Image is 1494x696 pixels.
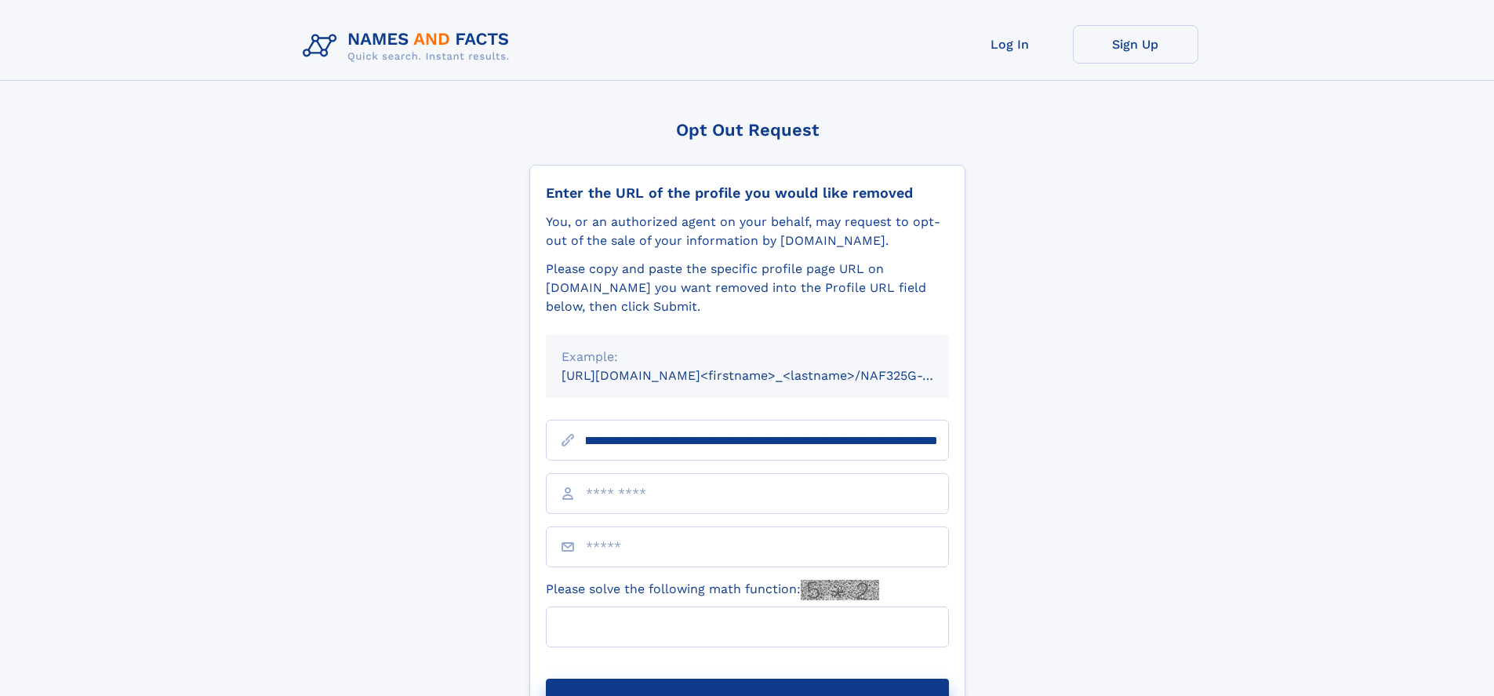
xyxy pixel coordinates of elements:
[562,368,979,383] small: [URL][DOMAIN_NAME]<firstname>_<lastname>/NAF325G-xxxxxxxx
[296,25,522,67] img: Logo Names and Facts
[546,260,949,316] div: Please copy and paste the specific profile page URL on [DOMAIN_NAME] you want removed into the Pr...
[947,25,1073,64] a: Log In
[1073,25,1198,64] a: Sign Up
[562,348,933,366] div: Example:
[529,120,965,140] div: Opt Out Request
[546,213,949,250] div: You, or an authorized agent on your behalf, may request to opt-out of the sale of your informatio...
[546,580,879,600] label: Please solve the following math function:
[546,184,949,202] div: Enter the URL of the profile you would like removed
